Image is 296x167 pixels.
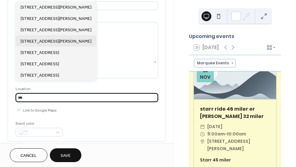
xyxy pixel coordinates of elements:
div: ​ [200,131,205,138]
div: ​ [200,123,205,131]
span: Link to Google Maps [23,107,57,114]
div: 2 [203,64,208,74]
div: starr ride 46 miler or [PERSON_NAME] 32 miler [194,105,276,120]
span: [STREET_ADDRESS][PERSON_NAME] [207,138,270,153]
div: Nov [200,75,211,79]
span: [DATE] [207,123,222,131]
button: Save [50,148,81,162]
span: [STREET_ADDRESS][PERSON_NAME] [20,38,91,45]
span: 10:00am [227,131,246,138]
div: Location [16,86,157,92]
span: [STREET_ADDRESS] [20,61,59,67]
div: Event color [16,120,61,127]
div: ​ [200,138,205,145]
div: Upcoming events [189,33,281,40]
span: [STREET_ADDRESS][PERSON_NAME] [20,16,91,22]
span: Cancel [20,153,37,159]
span: 9:00am [207,131,225,138]
span: Save [61,153,71,159]
span: [STREET_ADDRESS] [20,72,59,79]
span: [STREET_ADDRESS][PERSON_NAME] [20,4,91,11]
span: - [225,131,227,138]
span: [STREET_ADDRESS] [20,50,59,56]
span: [STREET_ADDRESS][PERSON_NAME] [20,27,91,33]
button: Cancel [10,148,47,162]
